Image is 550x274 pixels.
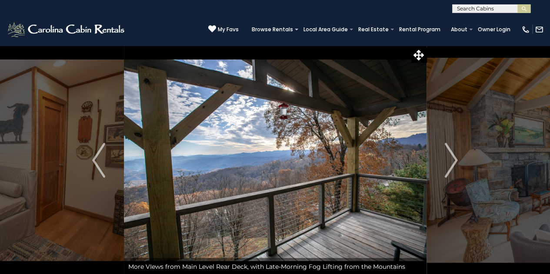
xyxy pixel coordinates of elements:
img: White-1-2.png [7,21,127,38]
a: Rental Program [395,23,445,36]
a: My Favs [208,25,239,34]
a: About [447,23,472,36]
img: arrow [445,143,458,178]
span: My Favs [218,26,239,33]
a: Browse Rentals [247,23,297,36]
a: Real Estate [354,23,393,36]
img: mail-regular-white.png [535,25,543,34]
a: Owner Login [473,23,515,36]
a: Local Area Guide [299,23,352,36]
img: phone-regular-white.png [521,25,530,34]
img: arrow [92,143,105,178]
